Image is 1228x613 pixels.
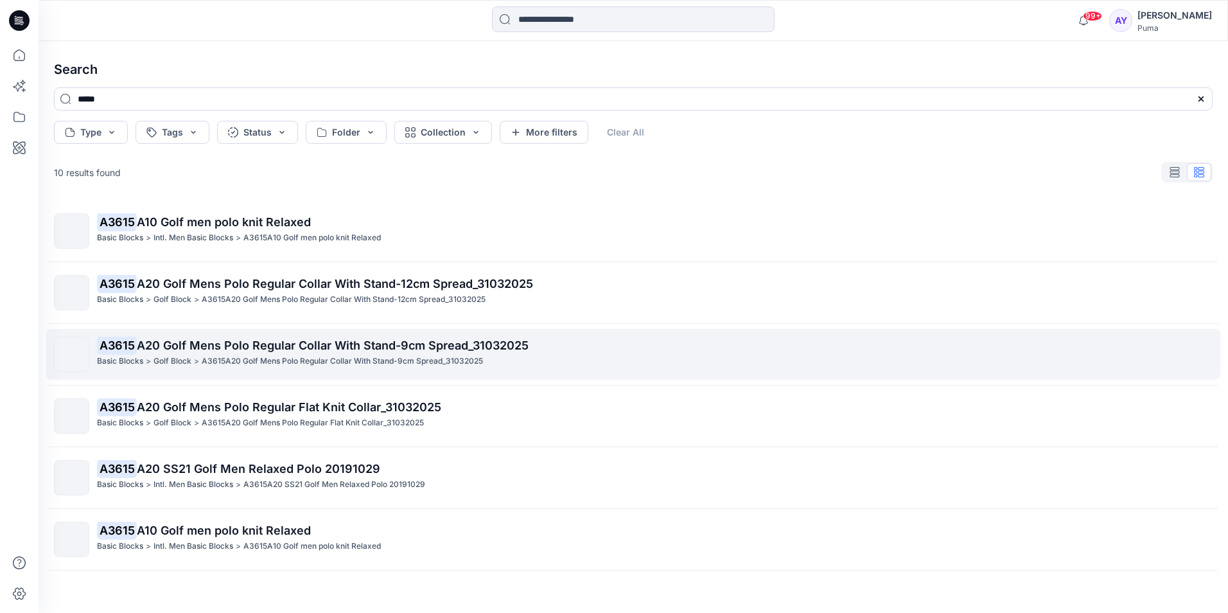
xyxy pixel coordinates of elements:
[236,540,241,553] p: >
[97,459,137,477] mark: A3615
[153,478,233,492] p: Intl. Men Basic Blocks
[46,452,1220,503] a: A3615A20 SS21 Golf Men Relaxed Polo 20191029Basic Blocks>Intl. Men Basic Blocks>A3615A20 SS21 Gol...
[46,514,1220,565] a: A3615A10 Golf men polo knit RelaxedBasic Blocks>Intl. Men Basic Blocks>A3615A10 Golf men polo kni...
[202,355,483,368] p: A3615A20 Golf Mens Polo Regular Collar With Stand-9cm Spread_31032025
[97,416,143,430] p: Basic Blocks
[243,478,425,492] p: A3615A20 SS21 Golf Men Relaxed Polo 20191029
[202,293,486,306] p: A3615A20 Golf Mens Polo Regular Collar With Stand-12cm Spread_31032025
[46,267,1220,318] a: A3615A20 Golf Mens Polo Regular Collar With Stand-12cm Spread_31032025Basic Blocks>Golf Block>A36...
[194,416,199,430] p: >
[153,231,233,245] p: Intl. Men Basic Blocks
[146,478,151,492] p: >
[236,231,241,245] p: >
[97,398,137,416] mark: A3615
[97,355,143,368] p: Basic Blocks
[153,355,191,368] p: Golf Block
[97,293,143,306] p: Basic Blocks
[217,121,298,144] button: Status
[97,336,137,354] mark: A3615
[137,215,311,229] span: A10 Golf men polo knit Relaxed
[243,540,381,553] p: A3615A10 Golf men polo knit Relaxed
[1083,11,1102,21] span: 99+
[153,293,191,306] p: Golf Block
[97,213,137,231] mark: A3615
[306,121,387,144] button: Folder
[243,231,381,245] p: A3615A10 Golf men polo knit Relaxed
[46,329,1220,380] a: A3615A20 Golf Mens Polo Regular Collar With Stand-9cm Spread_31032025Basic Blocks>Golf Block>A361...
[97,231,143,245] p: Basic Blocks
[46,206,1220,256] a: A3615A10 Golf men polo knit RelaxedBasic Blocks>Intl. Men Basic Blocks>A3615A10 Golf men polo kni...
[46,391,1220,441] a: A3615A20 Golf Mens Polo Regular Flat Knit Collar_31032025Basic Blocks>Golf Block>A3615A20 Golf Me...
[97,521,137,539] mark: A3615
[146,540,151,553] p: >
[97,540,143,553] p: Basic Blocks
[194,355,199,368] p: >
[44,51,1223,87] h4: Search
[153,540,233,553] p: Intl. Men Basic Blocks
[137,277,533,290] span: A20 Golf Mens Polo Regular Collar With Stand-12cm Spread_31032025
[1137,8,1212,23] div: [PERSON_NAME]
[153,416,191,430] p: Golf Block
[1137,23,1212,33] div: Puma
[146,293,151,306] p: >
[137,400,441,414] span: A20 Golf Mens Polo Regular Flat Knit Collar_31032025
[97,274,137,292] mark: A3615
[146,416,151,430] p: >
[54,166,121,179] p: 10 results found
[146,231,151,245] p: >
[137,524,311,537] span: A10 Golf men polo knit Relaxed
[97,478,143,492] p: Basic Blocks
[137,339,529,352] span: A20 Golf Mens Polo Regular Collar With Stand-9cm Spread_31032025
[54,121,128,144] button: Type
[146,355,151,368] p: >
[137,462,380,475] span: A20 SS21 Golf Men Relaxed Polo 20191029
[194,293,199,306] p: >
[500,121,588,144] button: More filters
[136,121,209,144] button: Tags
[202,416,424,430] p: A3615A20 Golf Mens Polo Regular Flat Knit Collar_31032025
[1109,9,1132,32] div: AY
[394,121,492,144] button: Collection
[236,478,241,492] p: >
